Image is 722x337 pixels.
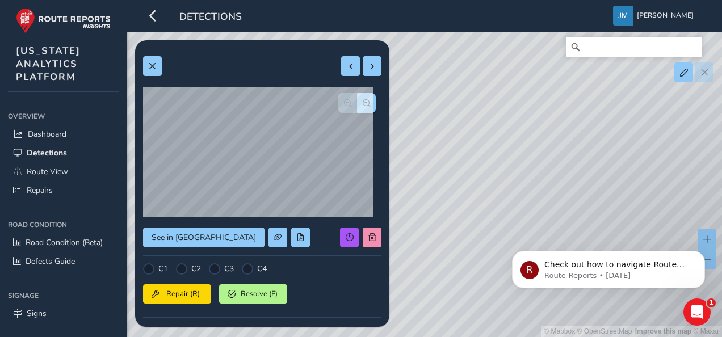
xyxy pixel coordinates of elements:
[8,108,119,125] div: Overview
[8,162,119,181] a: Route View
[152,232,256,243] span: See in [GEOGRAPHIC_DATA]
[613,6,633,26] img: diamond-layout
[8,252,119,271] a: Defects Guide
[26,237,103,248] span: Road Condition (Beta)
[16,8,111,33] img: rr logo
[179,10,242,26] span: Detections
[143,228,265,247] button: See in Route View
[8,216,119,233] div: Road Condition
[191,263,201,274] label: C2
[219,284,287,304] button: Resolve (F)
[683,298,711,326] iframe: Intercom live chat
[8,287,119,304] div: Signage
[163,289,203,299] span: Repair (R)
[158,263,168,274] label: C1
[8,144,119,162] a: Detections
[566,37,702,57] input: Search
[27,166,68,177] span: Route View
[495,227,722,306] iframe: Intercom notifications message
[27,185,53,196] span: Repairs
[613,6,698,26] button: [PERSON_NAME]
[257,263,267,274] label: C4
[28,129,66,140] span: Dashboard
[240,289,279,299] span: Resolve (F)
[8,304,119,323] a: Signs
[27,308,47,319] span: Signs
[224,263,234,274] label: C3
[8,233,119,252] a: Road Condition (Beta)
[8,181,119,200] a: Repairs
[8,125,119,144] a: Dashboard
[27,148,67,158] span: Detections
[26,256,75,267] span: Defects Guide
[707,298,716,307] span: 1
[16,44,81,83] span: [US_STATE] ANALYTICS PLATFORM
[637,6,694,26] span: [PERSON_NAME]
[143,284,211,304] button: Repair (R)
